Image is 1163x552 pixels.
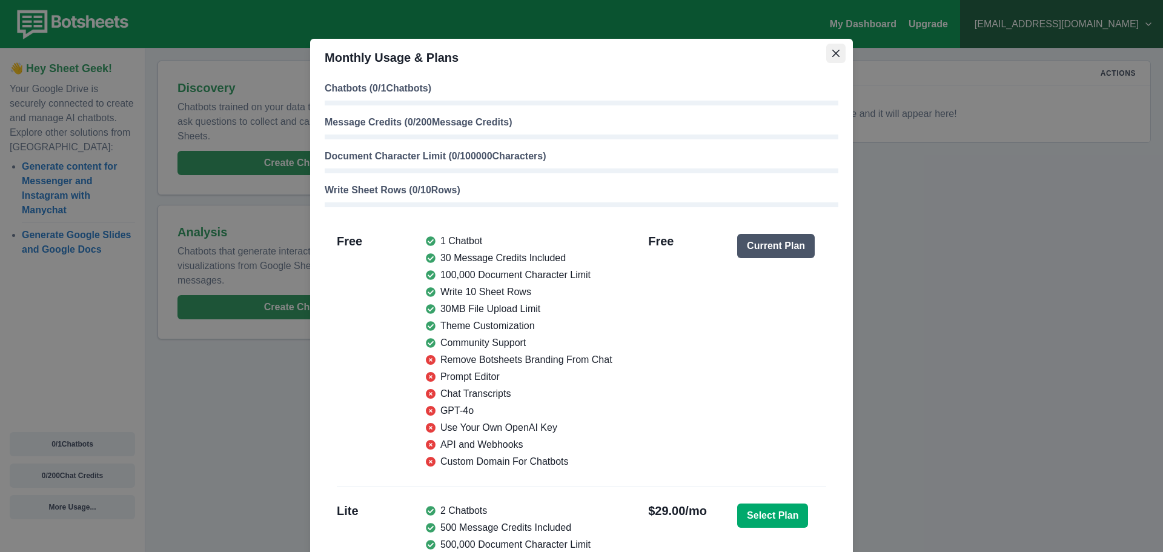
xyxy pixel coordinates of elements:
[426,353,612,367] li: Remove Botsheets Branding From Chat
[310,39,853,76] header: Monthly Usage & Plans
[426,404,612,418] li: GPT-4o
[426,421,612,435] li: Use Your Own OpenAI Key
[426,319,612,333] li: Theme Customization
[325,149,838,164] p: Document Character Limit ( 0 / 100000 Characters)
[426,504,612,518] li: 2 Chatbots
[426,234,612,248] li: 1 Chatbot
[426,268,612,282] li: 100,000 Document Character Limit
[426,454,612,469] li: Custom Domain For Chatbots
[426,387,612,401] li: Chat Transcripts
[426,370,612,384] li: Prompt Editor
[426,251,612,265] li: 30 Message Credits Included
[426,437,612,452] li: API and Webhooks
[737,234,815,258] button: Current Plan
[426,537,612,552] li: 500,000 Document Character Limit
[737,504,808,528] button: Select Plan
[648,234,674,469] h2: Free
[426,520,612,535] li: 500 Message Credits Included
[325,115,838,130] p: Message Credits ( 0 / 200 Message Credits)
[426,285,612,299] li: Write 10 Sheet Rows
[337,234,362,469] h2: Free
[426,302,612,316] li: 30MB File Upload Limit
[426,336,612,350] li: Community Support
[826,44,846,63] button: Close
[325,183,838,198] p: Write Sheet Rows ( 0 / 10 Rows)
[325,81,838,96] p: Chatbots ( 0 / 1 Chatbots)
